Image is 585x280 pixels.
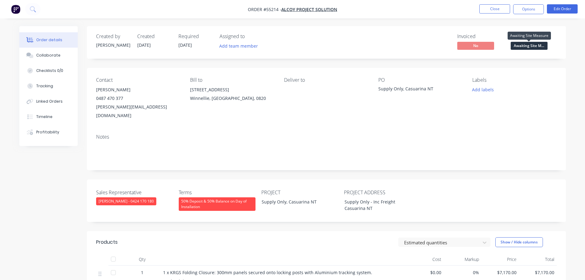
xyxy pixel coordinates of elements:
[340,197,416,213] div: Supply Only - Inc Freight Casuarina NT
[96,103,180,120] div: [PERSON_NAME][EMAIL_ADDRESS][DOMAIN_NAME]
[179,189,255,196] label: Terms
[137,42,151,48] span: [DATE]
[19,48,78,63] button: Collaborate
[141,269,143,276] span: 1
[36,37,62,43] div: Order details
[11,5,20,14] img: Factory
[547,4,578,14] button: Edit Order
[257,197,333,206] div: Supply Only, Casuarina NT
[36,114,53,120] div: Timeline
[96,239,118,246] div: Products
[96,77,180,83] div: Contact
[137,34,171,39] div: Created
[479,4,510,14] button: Close
[495,237,543,247] button: Show / Hide columns
[36,68,63,73] div: Checklists 0/0
[36,129,59,135] div: Profitability
[19,109,78,124] button: Timeline
[284,77,368,83] div: Deliver to
[178,42,192,48] span: [DATE]
[511,42,548,49] span: Awaiting Site M...
[220,42,261,50] button: Add team member
[511,42,548,51] button: Awaiting Site M...
[19,63,78,78] button: Checklists 0/0
[190,85,274,94] div: [STREET_ADDRESS]
[446,269,479,276] span: 0%
[19,32,78,48] button: Order details
[96,134,557,140] div: Notes
[96,189,173,196] label: Sales Representative
[190,77,274,83] div: Bill to
[190,94,274,103] div: Winnellie, [GEOGRAPHIC_DATA], 0820
[406,253,444,266] div: Cost
[482,253,519,266] div: Price
[96,85,180,120] div: [PERSON_NAME]0487 470 377[PERSON_NAME][EMAIL_ADDRESS][DOMAIN_NAME]
[513,4,544,14] button: Options
[36,99,63,104] div: Linked Orders
[248,6,281,12] span: Order #55214 -
[36,83,53,89] div: Tracking
[19,124,78,140] button: Profitability
[36,53,60,58] div: Collaborate
[19,94,78,109] button: Linked Orders
[457,42,494,49] span: No
[261,189,338,196] label: PROJECT
[96,34,130,39] div: Created by
[96,85,180,94] div: [PERSON_NAME]
[469,85,497,94] button: Add labels
[96,94,180,103] div: 0487 470 377
[457,34,503,39] div: Invoiced
[344,189,421,196] label: PROJECT ADDRESS
[190,85,274,105] div: [STREET_ADDRESS]Winnellie, [GEOGRAPHIC_DATA], 0820
[216,42,261,50] button: Add team member
[124,253,161,266] div: Qty
[521,269,554,276] span: $7,170.00
[409,269,442,276] span: $0.00
[179,197,255,211] div: 50% Deposit & 50% Balance on Day of Installation
[178,34,212,39] div: Required
[508,32,551,40] div: Awaiting Site Measure
[96,197,156,205] div: [PERSON_NAME] - 0424 170 180
[378,85,455,94] div: Supply Only, Casuarina NT
[281,6,337,12] a: Alcoy Project Solution
[220,34,281,39] div: Assigned to
[472,77,556,83] div: Labels
[163,270,372,275] span: 1 x KRGS Folding Closure: 300mm panels secured onto locking posts with Aluminium tracking system.
[19,78,78,94] button: Tracking
[444,253,482,266] div: Markup
[519,253,557,266] div: Total
[484,269,517,276] span: $7,170.00
[96,42,130,48] div: [PERSON_NAME]
[378,77,462,83] div: PO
